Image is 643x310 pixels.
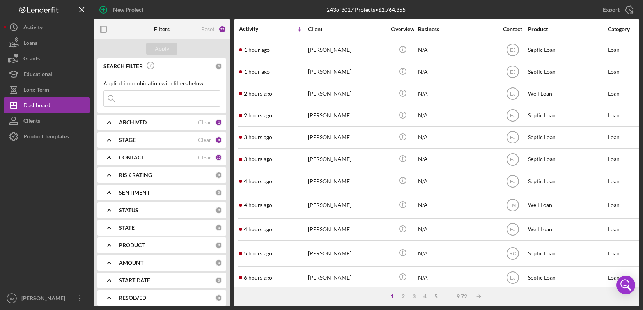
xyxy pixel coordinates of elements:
[218,25,226,33] div: 22
[528,26,606,32] div: Product
[528,219,606,240] div: Well Loan
[244,250,272,257] time: 2025-08-11 13:59
[113,2,143,18] div: New Project
[418,62,496,82] div: N/A
[23,129,69,146] div: Product Templates
[418,219,496,240] div: N/A
[308,83,386,104] div: [PERSON_NAME]
[215,224,222,231] div: 0
[119,277,150,283] b: START DATE
[528,127,606,148] div: Septic Loan
[23,66,52,84] div: Educational
[155,43,169,55] div: Apply
[23,82,49,99] div: Long-Term
[244,156,272,162] time: 2025-08-11 15:06
[119,190,150,196] b: SENTIMENT
[244,112,272,119] time: 2025-08-11 16:34
[23,19,43,37] div: Activity
[603,2,620,18] div: Export
[528,193,606,218] div: Well Loan
[308,127,386,148] div: [PERSON_NAME]
[510,227,515,232] text: EJ
[409,293,420,299] div: 3
[244,275,272,281] time: 2025-08-11 12:04
[244,178,272,184] time: 2025-08-11 14:38
[119,119,147,126] b: ARCHIVED
[23,35,37,53] div: Loans
[509,203,516,208] text: LM
[215,207,222,214] div: 0
[528,62,606,82] div: Septic Loan
[4,97,90,113] button: Dashboard
[215,277,222,284] div: 0
[308,40,386,60] div: [PERSON_NAME]
[103,80,220,87] div: Applied in combination with filters below
[510,135,515,140] text: EJ
[244,134,272,140] time: 2025-08-11 15:23
[418,241,496,266] div: N/A
[23,113,40,131] div: Clients
[418,83,496,104] div: N/A
[441,293,453,299] div: ...
[198,137,211,143] div: Clear
[4,291,90,306] button: EJ[PERSON_NAME]
[4,66,90,82] button: Educational
[528,40,606,60] div: Septic Loan
[119,260,143,266] b: AMOUNT
[308,149,386,170] div: [PERSON_NAME]
[509,251,516,256] text: RC
[244,202,272,208] time: 2025-08-11 14:31
[215,172,222,179] div: 0
[528,83,606,104] div: Well Loan
[4,35,90,51] button: Loans
[215,154,222,161] div: 13
[215,189,222,196] div: 0
[239,26,273,32] div: Activity
[119,242,145,248] b: PRODUCT
[327,7,406,13] div: 243 of 3017 Projects • $2,764,355
[510,113,515,119] text: EJ
[510,91,515,97] text: EJ
[418,267,496,288] div: N/A
[119,295,146,301] b: RESOLVED
[244,90,272,97] time: 2025-08-11 16:51
[244,47,270,53] time: 2025-08-11 17:51
[528,105,606,126] div: Septic Loan
[215,259,222,266] div: 0
[23,97,50,115] div: Dashboard
[4,51,90,66] a: Grants
[103,63,143,69] b: SEARCH FILTER
[198,154,211,161] div: Clear
[308,105,386,126] div: [PERSON_NAME]
[498,26,527,32] div: Contact
[244,69,270,75] time: 2025-08-11 17:50
[453,293,471,299] div: 9.72
[4,129,90,144] a: Product Templates
[418,171,496,191] div: N/A
[430,293,441,299] div: 5
[4,82,90,97] button: Long-Term
[4,113,90,129] button: Clients
[510,275,515,280] text: EJ
[146,43,177,55] button: Apply
[201,26,214,32] div: Reset
[23,51,40,68] div: Grants
[308,193,386,218] div: [PERSON_NAME]
[308,241,386,266] div: [PERSON_NAME]
[418,149,496,170] div: N/A
[388,26,417,32] div: Overview
[119,154,144,161] b: CONTACT
[215,242,222,249] div: 0
[418,127,496,148] div: N/A
[215,63,222,70] div: 0
[595,2,639,18] button: Export
[215,294,222,301] div: 0
[9,296,14,301] text: EJ
[418,105,496,126] div: N/A
[308,26,386,32] div: Client
[308,267,386,288] div: [PERSON_NAME]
